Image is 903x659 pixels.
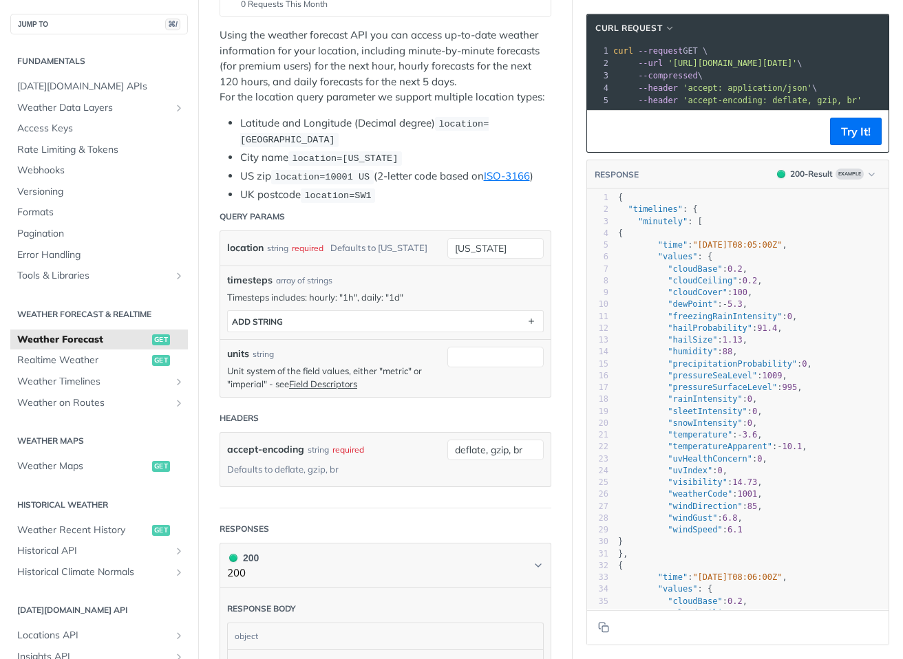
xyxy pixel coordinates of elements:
[668,466,712,475] span: "uvIndex"
[618,228,623,238] span: {
[618,347,738,356] span: : ,
[836,169,864,180] span: Example
[227,565,259,581] p: 200
[173,567,184,578] button: Show subpages for Historical Climate Normals
[587,323,608,334] div: 12
[668,608,737,618] span: "cloudCeiling"
[618,276,763,285] span: : ,
[10,224,188,244] a: Pagination
[618,323,783,333] span: : ,
[618,430,763,440] span: : ,
[152,355,170,366] span: get
[618,525,743,534] span: :
[668,288,727,297] span: "cloudCover"
[587,192,608,204] div: 1
[173,398,184,409] button: Show subpages for Weather on Routes
[308,440,329,460] div: string
[227,291,544,303] p: Timesteps includes: hourly: "1h", daily: "1d"
[253,348,274,360] div: string
[292,238,323,258] div: required
[173,545,184,557] button: Show subpages for Historical API
[17,354,149,367] span: Realtime Weather
[613,58,803,68] span: \
[638,83,678,93] span: --header
[227,365,440,389] p: Unit system of the field values, either "metric" or "imperial" - see
[229,554,237,562] span: 200
[668,525,722,534] span: "windSpeed"
[227,550,259,565] div: 200
[618,454,767,464] span: : ,
[618,312,797,321] span: : ,
[587,453,608,465] div: 23
[830,118,882,145] button: Try It!
[757,323,777,333] span: 91.4
[668,596,722,606] span: "cloudBase"
[594,121,613,142] button: Copy to clipboard
[587,334,608,346] div: 13
[587,501,608,512] div: 27
[618,407,763,416] span: : ,
[152,525,170,536] span: get
[10,266,188,286] a: Tools & LibrariesShow subpages for Tools & Libraries
[587,287,608,299] div: 9
[638,71,698,80] span: --compressed
[17,269,170,283] span: Tools & Libraries
[220,523,269,535] div: Responses
[618,264,747,274] span: : ,
[618,572,787,582] span: : ,
[587,488,608,500] div: 26
[618,513,743,523] span: : ,
[587,251,608,263] div: 6
[743,608,758,618] span: 0.2
[618,477,763,487] span: : ,
[618,537,623,546] span: }
[587,607,608,619] div: 36
[10,371,188,392] a: Weather TimelinesShow subpages for Weather Timelines
[587,429,608,441] div: 21
[743,276,758,285] span: 0.2
[220,210,285,223] div: Query Params
[638,217,688,226] span: "minutely"
[10,541,188,561] a: Historical APIShow subpages for Historical API
[587,560,608,572] div: 32
[587,239,608,251] div: 5
[10,393,188,413] a: Weather on RoutesShow subpages for Weather on Routes
[10,98,188,118] a: Weather Data LayersShow subpages for Weather Data Layers
[668,323,752,333] span: "hailProbability"
[618,561,623,570] span: {
[17,101,170,115] span: Weather Data Layers
[587,82,610,94] div: 4
[594,617,613,638] button: Copy to clipboard
[10,202,188,223] a: Formats
[173,102,184,114] button: Show subpages for Weather Data Layers
[220,412,259,424] div: Headers
[618,442,807,451] span: : ,
[618,288,752,297] span: : ,
[587,596,608,607] div: 35
[587,346,608,358] div: 14
[240,187,551,203] li: UK postcode
[10,625,188,646] a: Locations APIShow subpages for Locations API
[227,460,339,479] div: Defaults to deflate, gzip, br
[10,182,188,202] a: Versioning
[668,513,717,523] span: "windGust"
[275,172,370,182] span: location=10001 US
[587,263,608,275] div: 7
[618,394,757,404] span: : ,
[240,116,551,148] li: Latitude and Longitude (Decimal degree)
[587,204,608,215] div: 2
[668,454,752,464] span: "uvHealthConcern"
[17,460,149,473] span: Weather Maps
[173,376,184,387] button: Show subpages for Weather Timelines
[668,299,717,309] span: "dewPoint"
[668,418,742,428] span: "snowIntensity"
[618,299,747,309] span: : ,
[777,442,782,451] span: -
[587,583,608,595] div: 34
[10,14,188,34] button: JUMP TO⌘/
[618,489,763,499] span: : ,
[782,442,802,451] span: 10.1
[173,270,184,281] button: Show subpages for Tools & Libraries
[618,608,763,618] span: : ,
[618,204,698,214] span: : {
